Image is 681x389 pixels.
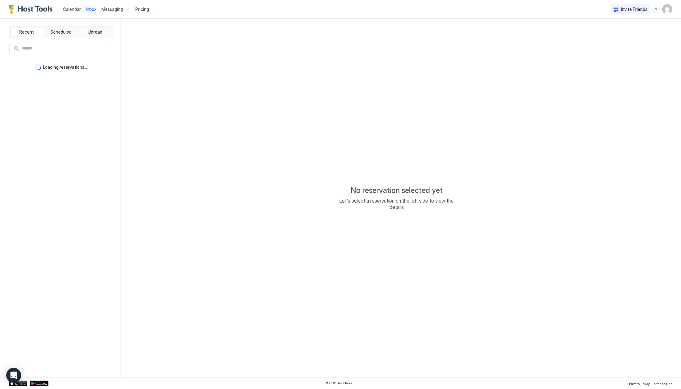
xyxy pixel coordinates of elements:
[629,382,650,386] span: Privacy Policy
[629,380,650,387] a: Privacy Policy
[652,6,660,13] div: menu
[63,7,81,12] span: Calendar
[43,64,87,70] span: Loading reservations...
[325,381,352,385] span: © 2025 Host Tools
[351,186,443,195] span: No reservation selected yet
[9,381,27,386] a: App Store
[9,5,55,14] a: Host Tools Logo
[63,6,81,12] a: Calendar
[6,368,21,383] div: Open Intercom Messenger
[9,26,113,38] div: tab-group
[88,29,102,35] span: Unread
[334,198,459,210] span: Let's select a reservation on the left side to view the details
[50,29,72,35] span: Scheduled
[621,7,647,12] span: Invite Friends
[35,64,41,70] div: loading
[19,29,34,35] span: Recent
[44,28,77,36] button: Scheduled
[30,381,49,386] a: Google Play Store
[652,380,672,387] a: Terms Of Use
[135,7,149,12] span: Pricing
[10,28,43,36] button: Recent
[101,7,123,12] span: Messaging
[86,7,96,12] span: Inbox
[78,28,111,36] button: Unread
[652,382,672,386] span: Terms Of Use
[662,4,672,14] div: User profile
[20,43,112,54] input: Input Field
[86,6,96,12] a: Inbox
